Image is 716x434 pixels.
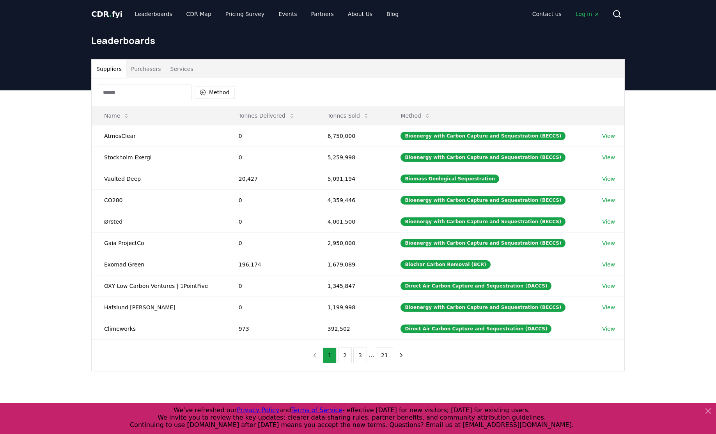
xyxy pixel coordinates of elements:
nav: Main [129,7,405,21]
a: Events [272,7,303,21]
td: 1,679,089 [315,254,388,275]
td: 196,174 [226,254,315,275]
button: next page [395,348,408,363]
td: 4,001,500 [315,211,388,232]
td: 0 [226,189,315,211]
h1: Leaderboards [91,34,625,47]
td: 0 [226,275,315,296]
div: Direct Air Carbon Capture and Sequestration (DACCS) [401,282,551,290]
a: View [602,325,615,333]
a: View [602,175,615,183]
button: Name [98,108,136,123]
span: Log in [576,10,600,18]
span: . [109,9,112,19]
td: 2,950,000 [315,232,388,254]
td: 1,199,998 [315,296,388,318]
td: OXY Low Carbon Ventures | 1PointFive [92,275,226,296]
button: 21 [376,348,393,363]
a: View [602,196,615,204]
a: View [602,303,615,311]
div: Bioenergy with Carbon Capture and Sequestration (BECCS) [401,217,565,226]
div: Bioenergy with Carbon Capture and Sequestration (BECCS) [401,132,565,140]
button: 1 [323,348,337,363]
td: 0 [226,125,315,146]
a: View [602,132,615,140]
a: Partners [305,7,340,21]
div: Direct Air Carbon Capture and Sequestration (DACCS) [401,325,551,333]
button: 3 [353,348,367,363]
div: Biomass Geological Sequestration [401,175,499,183]
button: Tonnes Delivered [232,108,301,123]
div: Bioenergy with Carbon Capture and Sequestration (BECCS) [401,303,565,312]
div: Bioenergy with Carbon Capture and Sequestration (BECCS) [401,239,565,247]
a: View [602,218,615,226]
a: Contact us [526,7,568,21]
div: Bioenergy with Carbon Capture and Sequestration (BECCS) [401,196,565,205]
button: Suppliers [92,60,126,78]
td: Stockholm Exergi [92,146,226,168]
td: AtmosClear [92,125,226,146]
td: 5,259,998 [315,146,388,168]
a: Blog [380,7,405,21]
div: Biochar Carbon Removal (BCR) [401,260,490,269]
td: 0 [226,146,315,168]
button: Tonnes Sold [321,108,376,123]
span: CDR fyi [91,9,122,19]
td: Vaulted Deep [92,168,226,189]
td: Climeworks [92,318,226,339]
td: 20,427 [226,168,315,189]
button: Purchasers [126,60,166,78]
td: CO280 [92,189,226,211]
a: CDR Map [180,7,218,21]
a: Leaderboards [129,7,179,21]
a: View [602,282,615,290]
td: 0 [226,296,315,318]
td: Gaia ProjectCo [92,232,226,254]
li: ... [369,351,374,360]
td: 4,359,446 [315,189,388,211]
a: About Us [342,7,379,21]
a: View [602,153,615,161]
td: Ørsted [92,211,226,232]
button: 2 [338,348,352,363]
td: 1,345,847 [315,275,388,296]
td: Exomad Green [92,254,226,275]
td: 0 [226,211,315,232]
nav: Main [526,7,606,21]
td: 5,091,194 [315,168,388,189]
button: Services [166,60,198,78]
button: Method [195,86,235,99]
a: Pricing Survey [219,7,271,21]
td: 6,750,000 [315,125,388,146]
td: Hafslund [PERSON_NAME] [92,296,226,318]
button: Method [394,108,437,123]
td: 973 [226,318,315,339]
a: View [602,261,615,268]
a: Log in [569,7,606,21]
td: 0 [226,232,315,254]
a: CDR.fyi [91,9,122,19]
a: View [602,239,615,247]
td: 392,502 [315,318,388,339]
div: Bioenergy with Carbon Capture and Sequestration (BECCS) [401,153,565,162]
